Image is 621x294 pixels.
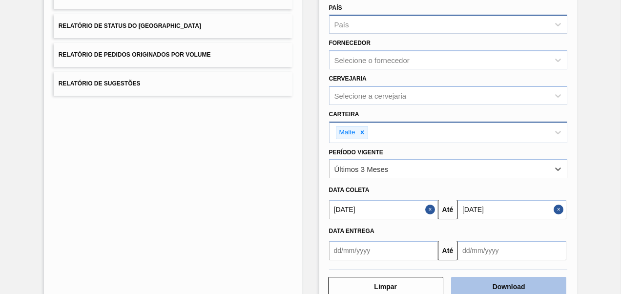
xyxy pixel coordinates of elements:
[54,43,292,67] button: Relatório de Pedidos Originados por Volume
[329,187,370,193] span: Data coleta
[59,22,201,29] span: Relatório de Status do [GEOGRAPHIC_DATA]
[329,149,383,156] label: Período Vigente
[329,200,438,219] input: dd/mm/yyyy
[329,40,371,46] label: Fornecedor
[54,14,292,38] button: Relatório de Status do [GEOGRAPHIC_DATA]
[334,165,389,173] div: Últimos 3 Meses
[329,111,359,118] label: Carteira
[329,228,374,234] span: Data Entrega
[457,200,566,219] input: dd/mm/yyyy
[334,21,349,29] div: País
[425,200,438,219] button: Close
[59,80,141,87] span: Relatório de Sugestões
[59,51,211,58] span: Relatório de Pedidos Originados por Volume
[334,56,410,64] div: Selecione o fornecedor
[438,200,457,219] button: Até
[329,75,367,82] label: Cervejaria
[554,200,566,219] button: Close
[329,241,438,260] input: dd/mm/yyyy
[457,241,566,260] input: dd/mm/yyyy
[329,4,342,11] label: País
[438,241,457,260] button: Até
[334,91,407,100] div: Selecione a cervejaria
[336,126,357,139] div: Malte
[54,72,292,96] button: Relatório de Sugestões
